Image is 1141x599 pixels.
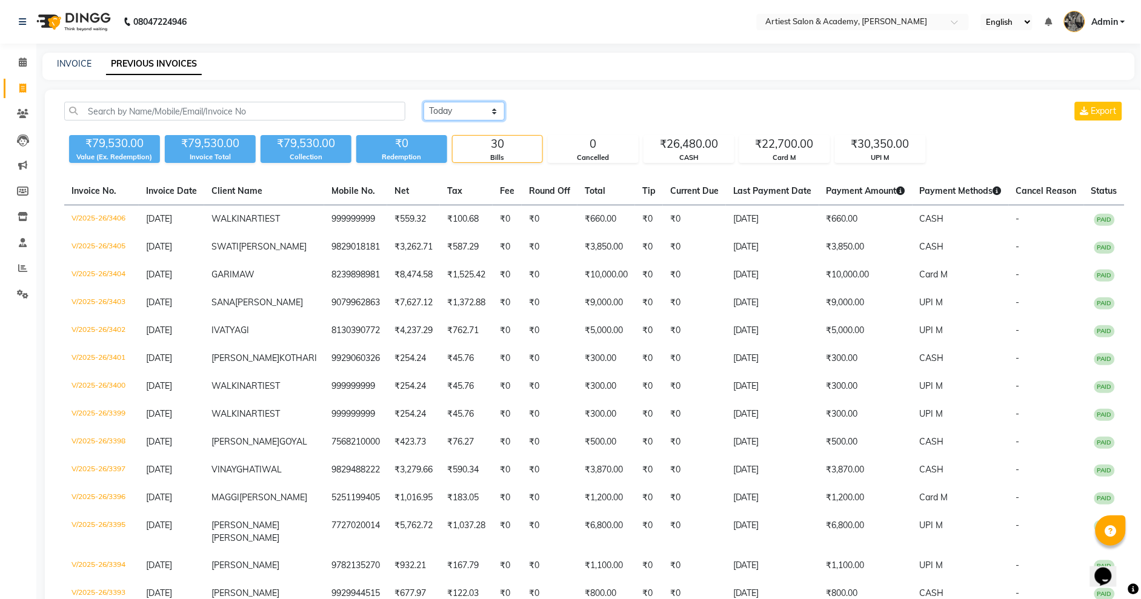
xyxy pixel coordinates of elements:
[64,102,405,121] input: Search by Name/Mobile/Email/Invoice No
[635,317,663,345] td: ₹0
[387,233,440,261] td: ₹3,262.71
[324,205,387,234] td: 999999999
[635,484,663,512] td: ₹0
[522,289,577,317] td: ₹0
[1016,213,1020,224] span: -
[1094,242,1115,254] span: PAID
[1064,11,1085,32] img: Admin
[324,484,387,512] td: 5251199405
[356,152,447,162] div: Redemption
[261,152,351,162] div: Collection
[726,233,819,261] td: [DATE]
[663,400,726,428] td: ₹0
[324,456,387,484] td: 9829488222
[1094,381,1115,393] span: PAID
[1094,297,1115,309] span: PAID
[1094,325,1115,337] span: PAID
[920,380,943,391] span: UPI M
[726,317,819,345] td: [DATE]
[726,400,819,428] td: [DATE]
[920,241,944,252] span: CASH
[211,325,225,336] span: IVA
[453,153,542,163] div: Bills
[733,185,812,196] span: Last Payment Date
[493,205,522,234] td: ₹0
[577,345,635,372] td: ₹300.00
[324,289,387,317] td: 9079962863
[635,400,663,428] td: ₹0
[57,58,91,69] a: INVOICE
[577,512,635,552] td: ₹6,800.00
[522,512,577,552] td: ₹0
[64,552,139,580] td: V/2025-26/3394
[522,317,577,345] td: ₹0
[500,185,514,196] span: Fee
[493,261,522,289] td: ₹0
[225,325,249,336] span: TYAGI
[211,241,239,252] span: SWATI
[522,552,577,580] td: ₹0
[726,484,819,512] td: [DATE]
[440,484,493,512] td: ₹183.05
[64,400,139,428] td: V/2025-26/3399
[635,428,663,456] td: ₹0
[635,512,663,552] td: ₹0
[1094,409,1115,421] span: PAID
[440,372,493,400] td: ₹45.76
[324,345,387,372] td: 9929060326
[331,185,375,196] span: Mobile No.
[663,372,726,400] td: ₹0
[920,587,944,598] span: CASH
[663,484,726,512] td: ₹0
[819,512,913,552] td: ₹6,800.00
[548,136,638,153] div: 0
[146,241,172,252] span: [DATE]
[577,484,635,512] td: ₹1,200.00
[440,261,493,289] td: ₹1,525.42
[493,233,522,261] td: ₹0
[1016,587,1020,598] span: -
[577,372,635,400] td: ₹300.00
[324,428,387,456] td: 7568210000
[1016,297,1020,308] span: -
[324,233,387,261] td: 9829018181
[211,408,245,419] span: WALKIN
[387,261,440,289] td: ₹8,474.58
[644,153,734,163] div: CASH
[663,345,726,372] td: ₹0
[440,205,493,234] td: ₹100.68
[387,456,440,484] td: ₹3,279.66
[920,297,943,308] span: UPI M
[1090,551,1129,587] iframe: chat widget
[1016,464,1020,475] span: -
[64,205,139,234] td: V/2025-26/3406
[211,269,245,280] span: GARIMA
[447,185,462,196] span: Tax
[493,512,522,552] td: ₹0
[1016,560,1020,571] span: -
[1094,465,1115,477] span: PAID
[493,484,522,512] td: ₹0
[1016,325,1020,336] span: -
[644,136,734,153] div: ₹26,480.00
[440,400,493,428] td: ₹45.76
[211,297,235,308] span: SANA
[522,233,577,261] td: ₹0
[106,53,202,75] a: PREVIOUS INVOICES
[1094,492,1115,505] span: PAID
[236,464,282,475] span: GHATIWAL
[387,205,440,234] td: ₹559.32
[387,484,440,512] td: ₹1,016.95
[146,380,172,391] span: [DATE]
[819,552,913,580] td: ₹1,100.00
[64,512,139,552] td: V/2025-26/3395
[726,456,819,484] td: [DATE]
[920,464,944,475] span: CASH
[819,317,913,345] td: ₹5,000.00
[1016,520,1020,531] span: -
[522,261,577,289] td: ₹0
[920,492,948,503] span: Card M
[635,552,663,580] td: ₹0
[663,456,726,484] td: ₹0
[1094,353,1115,365] span: PAID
